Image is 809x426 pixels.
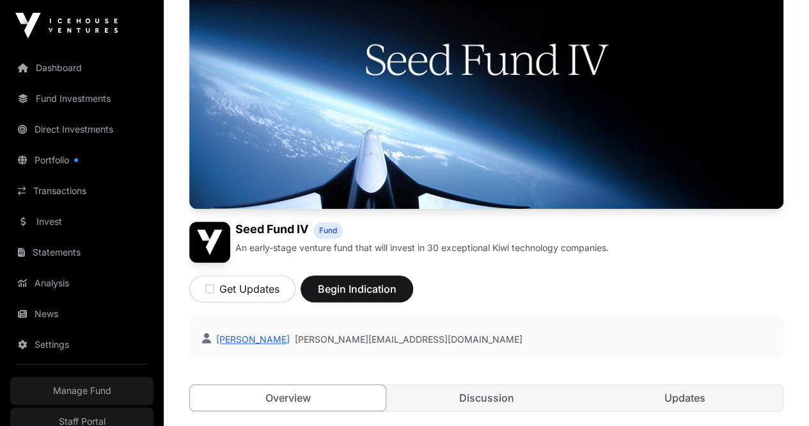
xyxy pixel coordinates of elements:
[10,54,153,82] a: Dashboard
[319,225,337,236] span: Fund
[301,288,413,301] a: Begin Indication
[317,281,397,297] span: Begin Indication
[190,385,783,411] nav: Tabs
[10,300,153,328] a: News
[214,334,290,345] a: [PERSON_NAME]
[10,115,153,143] a: Direct Investments
[587,385,783,411] a: Updates
[301,275,413,302] button: Begin Indication
[10,238,153,266] a: Statements
[10,331,153,359] a: Settings
[10,177,153,205] a: Transactions
[295,333,522,346] a: [PERSON_NAME][EMAIL_ADDRESS][DOMAIN_NAME]
[10,269,153,297] a: Analysis
[189,275,295,302] button: Get Updates
[10,85,153,113] a: Fund Investments
[235,242,609,254] p: An early-stage venture fund that will invest in 30 exceptional Kiwi technology companies.
[10,146,153,174] a: Portfolio
[189,222,230,263] img: Seed Fund IV
[235,222,308,239] h1: Seed Fund IV
[189,384,386,411] a: Overview
[10,208,153,236] a: Invest
[15,13,118,38] img: Icehouse Ventures Logo
[745,365,809,426] iframe: Chat Widget
[388,385,584,411] a: Discussion
[10,377,153,405] a: Manage Fund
